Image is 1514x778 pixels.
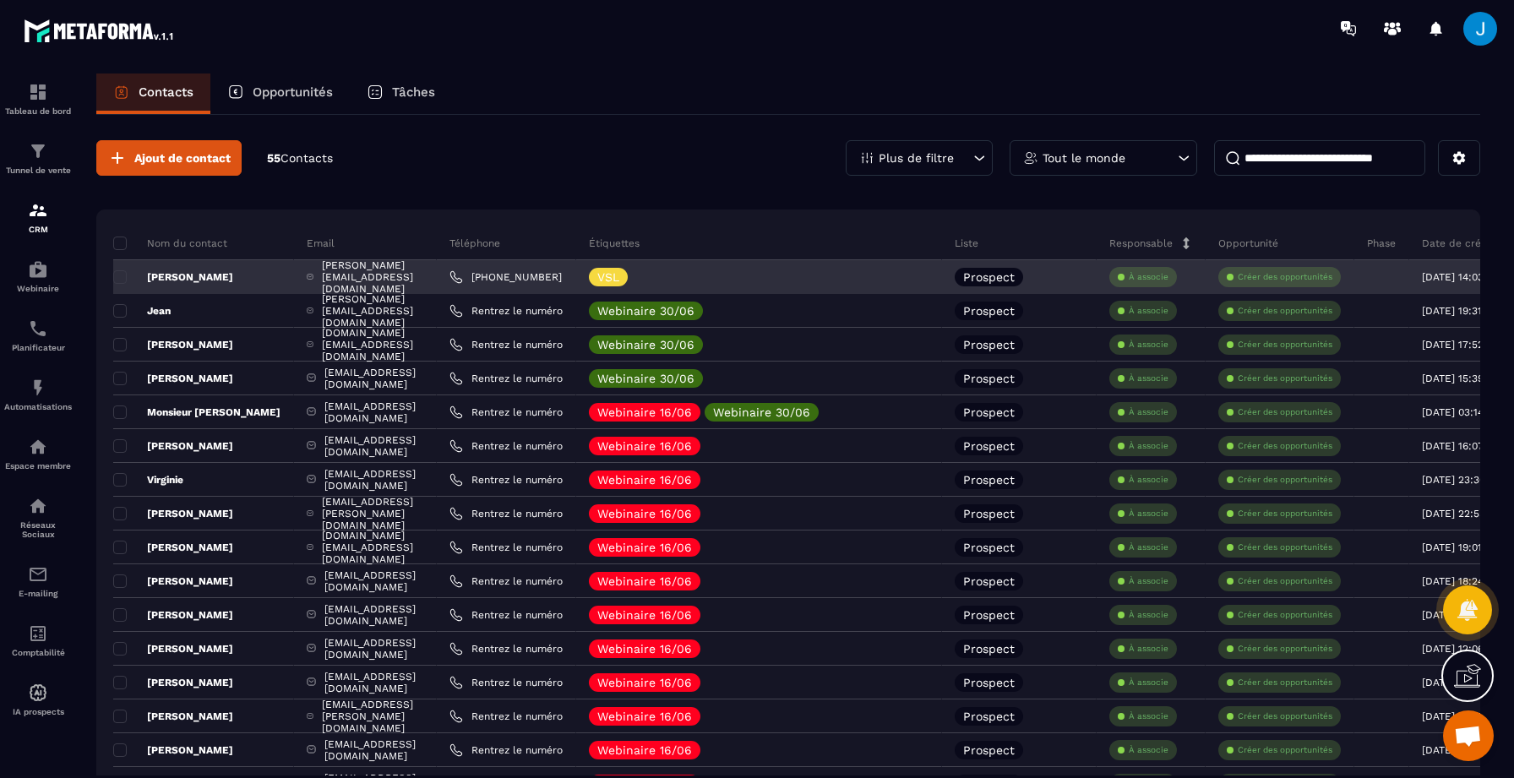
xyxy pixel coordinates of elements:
[4,166,72,175] p: Tunnel de vente
[113,270,233,284] p: [PERSON_NAME]
[1238,609,1332,621] p: Créer des opportunités
[28,259,48,280] img: automations
[4,365,72,424] a: automationsautomationsAutomatisations
[4,402,72,411] p: Automatisations
[4,106,72,116] p: Tableau de bord
[4,648,72,657] p: Comptabilité
[113,405,280,419] p: Monsieur [PERSON_NAME]
[96,140,242,176] button: Ajout de contact
[1238,643,1332,655] p: Créer des opportunités
[4,343,72,352] p: Planificateur
[963,541,1015,553] p: Prospect
[1129,406,1168,418] p: À associe
[1129,339,1168,351] p: À associe
[1422,744,1484,756] p: [DATE] 00:01
[1129,373,1168,384] p: À associe
[1238,373,1332,384] p: Créer des opportunités
[28,496,48,516] img: social-network
[597,643,692,655] p: Webinaire 16/06
[1238,710,1332,722] p: Créer des opportunités
[597,744,692,756] p: Webinaire 16/06
[96,73,210,114] a: Contacts
[963,440,1015,452] p: Prospect
[1422,373,1484,384] p: [DATE] 15:39
[113,642,233,656] p: [PERSON_NAME]
[963,575,1015,587] p: Prospect
[963,710,1015,722] p: Prospect
[963,406,1015,418] p: Prospect
[1238,271,1332,283] p: Créer des opportunités
[113,608,233,622] p: [PERSON_NAME]
[1238,440,1332,452] p: Créer des opportunités
[1422,440,1484,452] p: [DATE] 16:07
[1422,474,1485,486] p: [DATE] 23:36
[28,318,48,339] img: scheduler
[210,73,350,114] a: Opportunités
[1422,305,1482,317] p: [DATE] 19:31
[4,306,72,365] a: schedulerschedulerPlanificateur
[597,271,619,283] p: VSL
[113,743,233,757] p: [PERSON_NAME]
[963,373,1015,384] p: Prospect
[1238,677,1332,688] p: Créer des opportunités
[28,378,48,398] img: automations
[963,339,1015,351] p: Prospect
[28,437,48,457] img: automations
[963,643,1015,655] p: Prospect
[113,439,233,453] p: [PERSON_NAME]
[4,424,72,483] a: automationsautomationsEspace membre
[1218,237,1278,250] p: Opportunité
[267,150,333,166] p: 55
[28,564,48,585] img: email
[963,744,1015,756] p: Prospect
[1129,744,1168,756] p: À associe
[113,372,233,385] p: [PERSON_NAME]
[113,710,233,723] p: [PERSON_NAME]
[597,305,694,317] p: Webinaire 30/06
[1129,508,1168,520] p: À associe
[1238,541,1332,553] p: Créer des opportunités
[1422,677,1484,688] p: [DATE] 23:12
[963,609,1015,621] p: Prospect
[963,271,1015,283] p: Prospect
[4,707,72,716] p: IA prospects
[28,141,48,161] img: formation
[4,552,72,611] a: emailemailE-mailing
[1043,152,1125,164] p: Tout le monde
[879,152,954,164] p: Plus de filtre
[28,683,48,703] img: automations
[113,676,233,689] p: [PERSON_NAME]
[597,339,694,351] p: Webinaire 30/06
[1129,677,1168,688] p: À associe
[4,225,72,234] p: CRM
[963,474,1015,486] p: Prospect
[113,237,227,250] p: Nom du contact
[597,677,692,688] p: Webinaire 16/06
[597,406,692,418] p: Webinaire 16/06
[4,611,72,670] a: accountantaccountantComptabilité
[1422,271,1484,283] p: [DATE] 14:03
[350,73,452,114] a: Tâches
[134,150,231,166] span: Ajout de contact
[963,305,1015,317] p: Prospect
[28,82,48,102] img: formation
[449,270,562,284] a: [PHONE_NUMBER]
[597,575,692,587] p: Webinaire 16/06
[113,473,183,487] p: Virginie
[1238,305,1332,317] p: Créer des opportunités
[280,151,333,165] span: Contacts
[113,574,233,588] p: [PERSON_NAME]
[1129,474,1168,486] p: À associe
[4,284,72,293] p: Webinaire
[597,508,692,520] p: Webinaire 16/06
[1238,744,1332,756] p: Créer des opportunités
[1129,609,1168,621] p: À associe
[253,84,333,100] p: Opportunités
[597,541,692,553] p: Webinaire 16/06
[1129,575,1168,587] p: À associe
[1422,237,1506,250] p: Date de création
[1238,508,1332,520] p: Créer des opportunités
[4,188,72,247] a: formationformationCRM
[1443,710,1494,761] a: Ouvrir le chat
[1238,474,1332,486] p: Créer des opportunités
